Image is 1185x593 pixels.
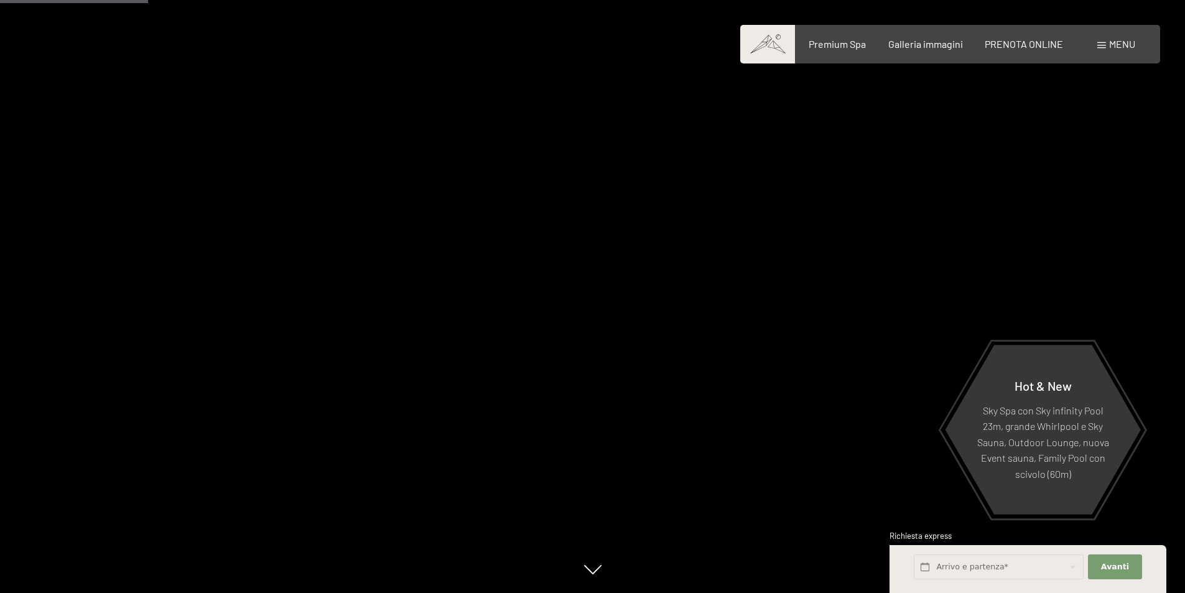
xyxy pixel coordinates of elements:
span: Richiesta express [890,531,952,541]
a: Hot & New Sky Spa con Sky infinity Pool 23m, grande Whirlpool e Sky Sauna, Outdoor Lounge, nuova ... [944,344,1141,515]
p: Sky Spa con Sky infinity Pool 23m, grande Whirlpool e Sky Sauna, Outdoor Lounge, nuova Event saun... [975,402,1110,482]
button: Avanti [1088,554,1141,580]
a: Premium Spa [809,38,866,50]
span: Menu [1109,38,1135,50]
a: Galleria immagini [888,38,963,50]
span: Hot & New [1015,378,1072,393]
span: Avanti [1101,561,1129,572]
a: PRENOTA ONLINE [985,38,1063,50]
